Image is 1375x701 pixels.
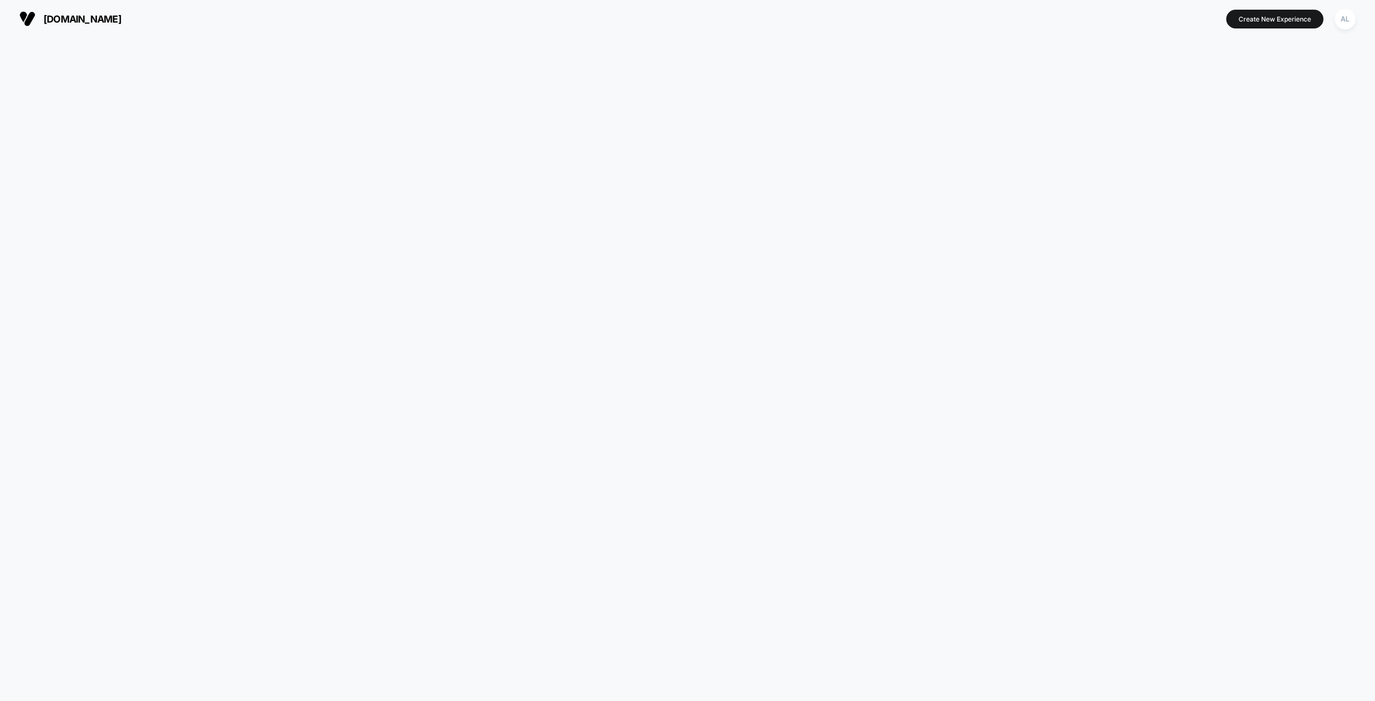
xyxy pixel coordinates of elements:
button: AL [1331,8,1359,30]
span: [DOMAIN_NAME] [44,13,121,25]
div: AL [1335,9,1356,30]
img: Visually logo [19,11,35,27]
button: [DOMAIN_NAME] [16,10,125,27]
button: Create New Experience [1226,10,1323,28]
